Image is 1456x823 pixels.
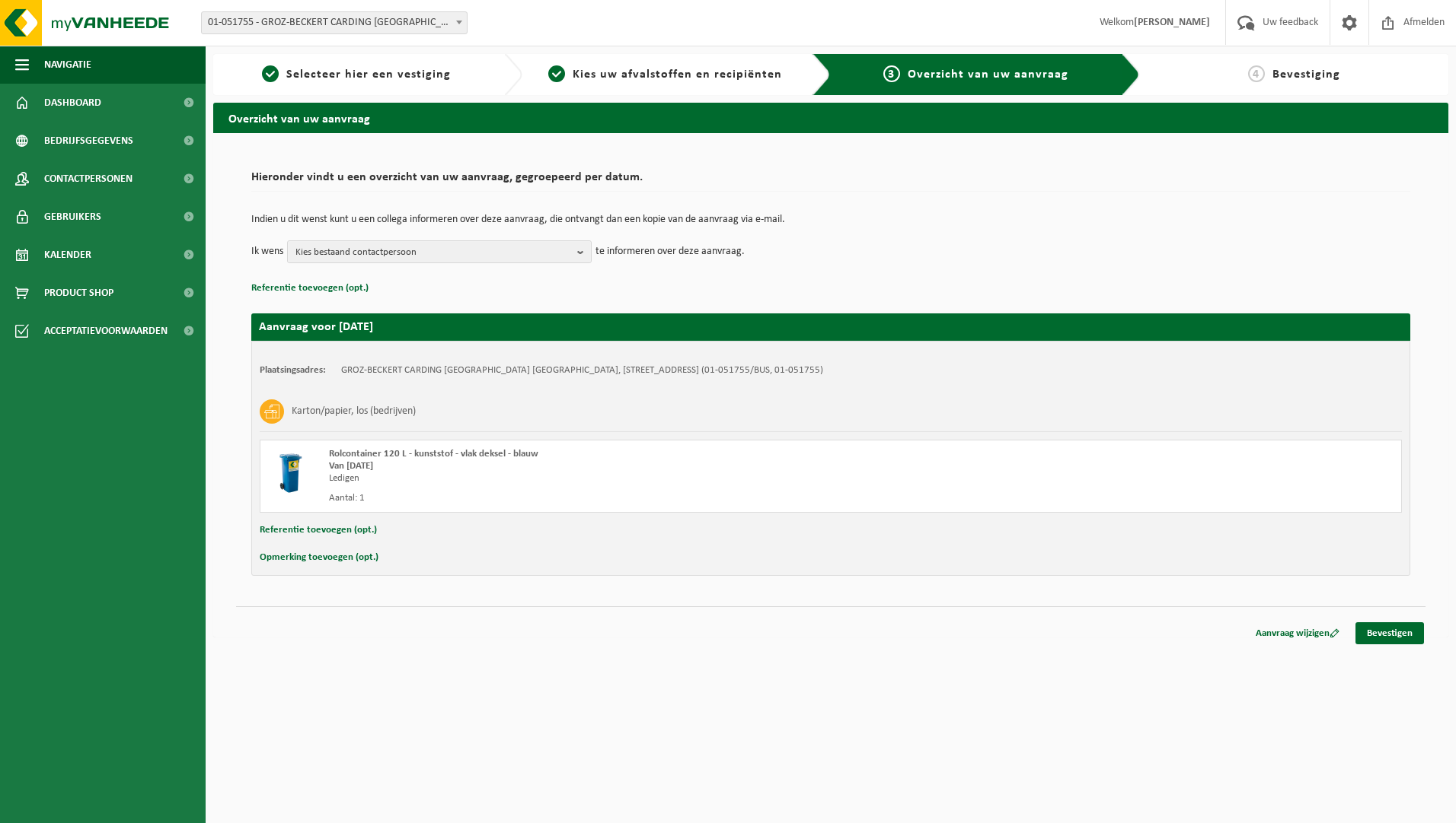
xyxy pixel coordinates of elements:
span: Dashboard [44,84,101,122]
span: Product Shop [44,274,113,312]
span: 01-051755 - GROZ-BECKERT CARDING BELGIUM NV - DEERLIJK [201,11,468,34]
button: Referentie toevoegen (opt.) [260,520,377,540]
td: GROZ-BECKERT CARDING [GEOGRAPHIC_DATA] [GEOGRAPHIC_DATA], [STREET_ADDRESS] (01-051755/BUS, 01-051... [341,364,823,377]
p: Indien u dit wenst kunt u een collega informeren over deze aanvraag, die ontvangt dan een kopie v... [251,214,1410,225]
span: 1 [262,65,279,82]
a: Aanvraag wijzigen [1244,622,1351,644]
strong: [PERSON_NAME] [1134,17,1210,28]
span: Contactpersonen [44,160,133,198]
p: Ik wens [251,240,283,263]
button: Referentie toevoegen (opt.) [251,278,369,298]
span: Kies bestaand contactpersoon [295,241,571,264]
div: Aantal: 1 [329,492,892,504]
a: 1Selecteer hier een vestiging [221,65,492,84]
span: 2 [548,65,565,82]
h2: Overzicht van uw aanvraag [213,103,1448,132]
p: te informeren over deze aanvraag. [595,240,745,263]
h3: Karton/papier, los (bedrijven) [292,399,416,424]
span: Bevestiging [1272,68,1340,81]
h2: Hieronder vindt u een overzicht van uw aanvraag, gegroepeerd per datum. [251,171,1410,192]
a: 2Kies uw afvalstoffen en recipiënten [530,65,801,84]
img: WB-0120-HPE-BE-01.png [268,448,314,494]
span: Kies uw afvalstoffen en recipiënten [573,68,782,81]
span: Bedrijfsgegevens [44,122,133,160]
span: 01-051755 - GROZ-BECKERT CARDING BELGIUM NV - DEERLIJK [202,12,467,33]
span: Kalender [44,236,91,274]
span: 4 [1248,65,1265,82]
button: Kies bestaand contactpersoon [287,240,592,263]
span: Gebruikers [44,198,101,236]
span: Rolcontainer 120 L - kunststof - vlak deksel - blauw [329,449,538,459]
strong: Aanvraag voor [DATE] [259,321,373,333]
div: Ledigen [329,472,892,485]
strong: Plaatsingsadres: [260,365,326,375]
span: Acceptatievoorwaarden [44,312,168,350]
a: Bevestigen [1355,622,1424,644]
span: Navigatie [44,46,91,84]
span: Selecteer hier een vestiging [286,68,451,81]
strong: Van [DATE] [329,461,373,471]
span: 3 [883,65,900,82]
span: Overzicht van uw aanvraag [908,68,1068,81]
button: Opmerking toevoegen (opt.) [260,548,378,567]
